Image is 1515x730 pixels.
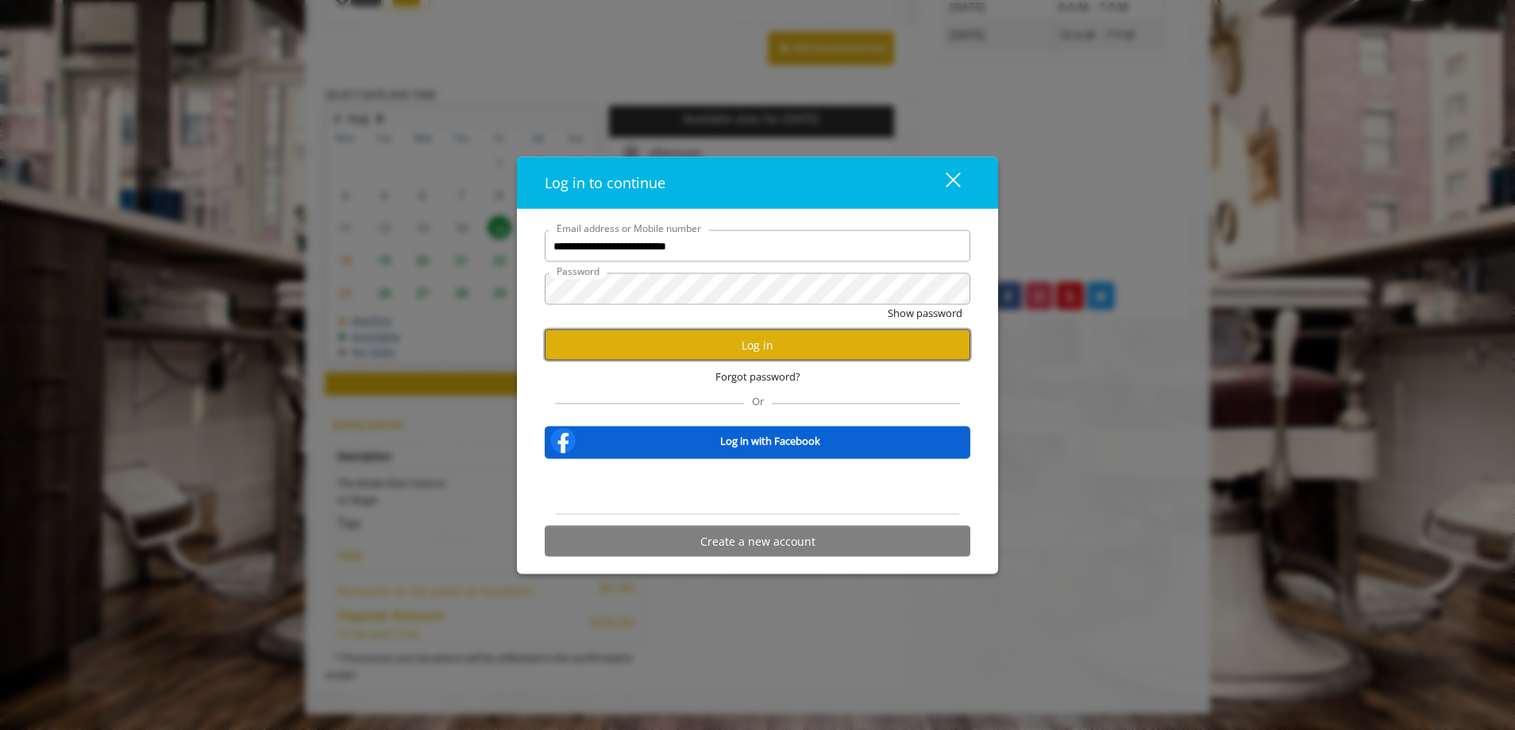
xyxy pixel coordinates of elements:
[549,264,607,279] label: Password
[547,425,579,457] img: facebook-logo
[549,221,709,236] label: Email address or Mobile number
[545,526,970,557] button: Create a new account
[744,394,772,408] span: Or
[545,173,665,192] span: Log in to continue
[715,369,800,385] span: Forgot password?
[720,432,820,449] b: Log in with Facebook
[677,469,838,504] iframe: Sign in with Google Button
[545,230,970,262] input: Email address or Mobile number
[545,273,970,305] input: Password
[888,305,962,322] button: Show password
[545,330,970,361] button: Log in
[916,167,970,199] button: close dialog
[927,171,959,195] div: close dialog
